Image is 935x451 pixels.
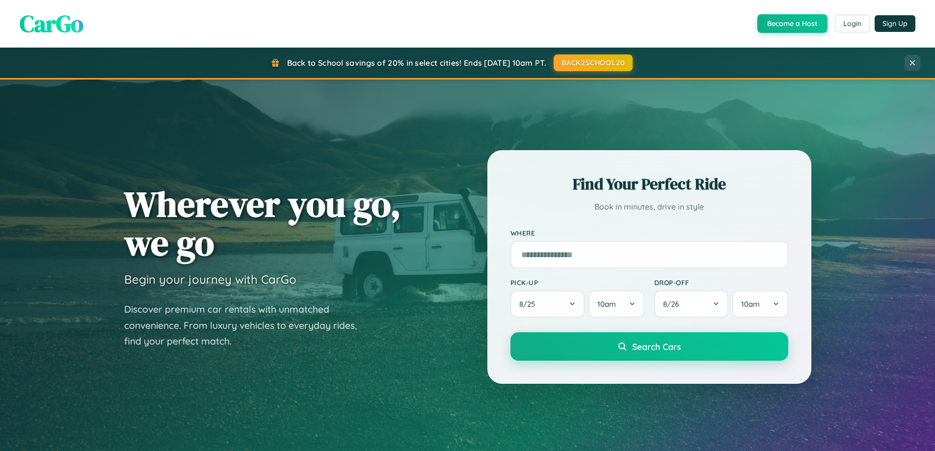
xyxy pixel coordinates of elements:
p: Discover premium car rentals with unmatched convenience. From luxury vehicles to everyday rides, ... [124,301,370,349]
span: CarGo [20,7,83,40]
span: 10am [597,299,616,309]
button: Search Cars [510,332,788,361]
span: 8 / 25 [519,299,540,309]
h3: Begin your journey with CarGo [124,272,296,287]
button: Login [835,15,870,32]
label: Drop-off [654,278,788,287]
h2: Find Your Perfect Ride [510,173,788,195]
span: 8 / 26 [663,299,684,309]
label: Where [510,229,788,237]
button: 10am [588,291,644,318]
span: Search Cars [632,341,681,352]
button: 8/25 [510,291,585,318]
p: Book in minutes, drive in style [510,200,788,214]
span: 10am [741,299,760,309]
button: 8/26 [654,291,729,318]
span: Back to School savings of 20% in select cities! Ends [DATE] 10am PT. [287,58,546,68]
button: 10am [732,291,788,318]
button: BACK2SCHOOL20 [554,54,633,71]
button: Sign Up [875,15,915,32]
label: Pick-up [510,278,644,287]
button: Become a Host [757,14,828,33]
h1: Wherever you go, we go [124,185,401,262]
